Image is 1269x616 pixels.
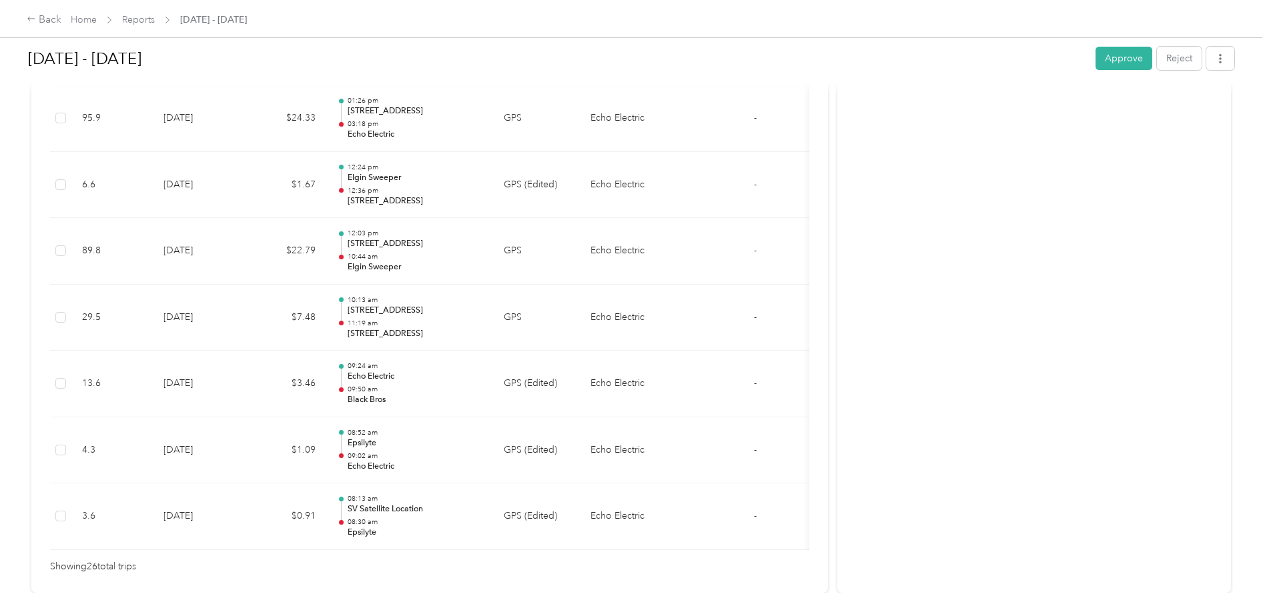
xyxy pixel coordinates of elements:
p: Echo Electric [348,371,482,383]
td: $22.79 [246,218,326,285]
td: $1.67 [246,152,326,219]
td: Echo Electric [580,351,680,417]
td: 6.6 [71,152,153,219]
span: - [754,377,757,389]
td: [DATE] [153,285,246,351]
td: 29.5 [71,285,153,351]
td: [DATE] [153,152,246,219]
td: GPS (Edited) [493,351,580,417]
td: GPS [493,85,580,152]
p: 09:02 am [348,451,482,461]
td: $0.91 [246,483,326,550]
p: [STREET_ADDRESS] [348,195,482,207]
td: GPS (Edited) [493,483,580,550]
td: Echo Electric [580,483,680,550]
td: $24.33 [246,85,326,152]
td: Echo Electric [580,417,680,484]
p: 11:19 am [348,319,482,328]
p: 08:30 am [348,517,482,527]
p: [STREET_ADDRESS] [348,328,482,340]
p: 08:52 am [348,428,482,437]
p: 10:13 am [348,295,482,305]
button: Approve [1096,47,1152,70]
p: 12:24 pm [348,163,482,172]
a: Home [71,14,97,25]
td: 13.6 [71,351,153,417]
td: GPS (Edited) [493,152,580,219]
td: 95.9 [71,85,153,152]
p: SV Satellite Location [348,503,482,515]
button: Reject [1157,47,1202,70]
p: 12:36 pm [348,186,482,195]
td: Echo Electric [580,218,680,285]
p: 09:50 am [348,385,482,394]
td: $1.09 [246,417,326,484]
td: GPS [493,218,580,285]
span: - [754,510,757,521]
p: Echo Electric [348,461,482,473]
td: [DATE] [153,85,246,152]
td: Echo Electric [580,152,680,219]
td: GPS [493,285,580,351]
p: Black Bros [348,394,482,406]
td: GPS (Edited) [493,417,580,484]
span: - [754,444,757,455]
p: 01:26 pm [348,96,482,105]
td: Echo Electric [580,85,680,152]
td: 89.8 [71,218,153,285]
td: $3.46 [246,351,326,417]
td: [DATE] [153,417,246,484]
p: Echo Electric [348,129,482,141]
p: 12:03 pm [348,229,482,238]
td: [DATE] [153,483,246,550]
span: - [754,245,757,256]
p: [STREET_ADDRESS] [348,305,482,317]
span: - [754,179,757,190]
p: [STREET_ADDRESS] [348,105,482,117]
td: $7.48 [246,285,326,351]
p: Epsilyte [348,527,482,539]
td: Echo Electric [580,285,680,351]
div: Back [27,12,61,28]
p: Epsilyte [348,437,482,449]
p: 09:24 am [348,361,482,371]
p: Elgin Sweeper [348,172,482,184]
p: 08:13 am [348,494,482,503]
td: 3.6 [71,483,153,550]
span: Showing 26 total trips [50,559,136,574]
span: [DATE] - [DATE] [180,13,247,27]
p: 03:18 pm [348,119,482,129]
p: Elgin Sweeper [348,261,482,273]
td: [DATE] [153,351,246,417]
iframe: Everlance-gr Chat Button Frame [1194,541,1269,616]
td: 4.3 [71,417,153,484]
h1: Sep 1 - 30, 2025 [28,43,1086,75]
td: [DATE] [153,218,246,285]
a: Reports [122,14,155,25]
span: - [754,112,757,123]
span: - [754,311,757,323]
p: 10:44 am [348,252,482,261]
p: [STREET_ADDRESS] [348,238,482,250]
